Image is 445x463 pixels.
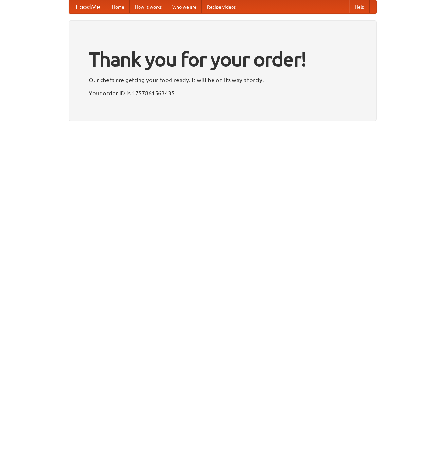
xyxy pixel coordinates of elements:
a: Recipe videos [202,0,241,13]
a: FoodMe [69,0,107,13]
a: Help [349,0,370,13]
a: Home [107,0,130,13]
a: How it works [130,0,167,13]
a: Who we are [167,0,202,13]
p: Your order ID is 1757861563435. [89,88,357,98]
h1: Thank you for your order! [89,44,357,75]
p: Our chefs are getting your food ready. It will be on its way shortly. [89,75,357,85]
